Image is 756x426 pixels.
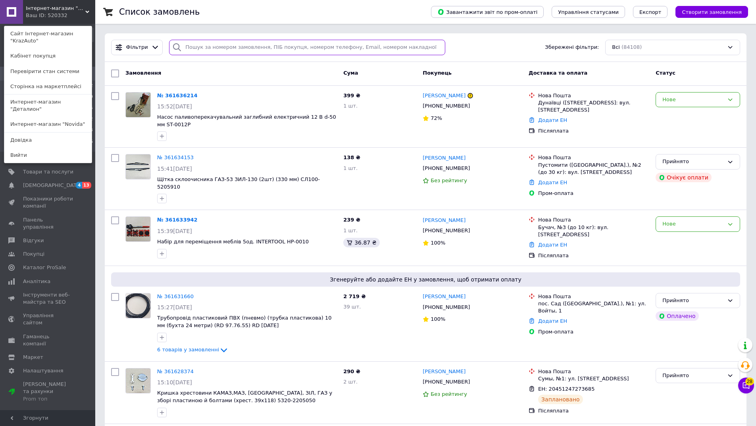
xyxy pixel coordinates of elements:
span: [DEMOGRAPHIC_DATA] [23,182,82,189]
span: 39 шт. [343,304,361,310]
img: Фото товару [126,368,150,393]
div: Нова Пошта [538,293,649,300]
a: Додати ЕН [538,117,567,123]
span: Завантажити звіт по пром-оплаті [437,8,537,15]
div: Нова Пошта [538,154,649,161]
span: [PHONE_NUMBER] [423,227,470,233]
a: Кришка хрестовини КАМАЗ,МАЗ, [GEOGRAPHIC_DATA], ЗІЛ, ГАЗ у зборі пластиною й болтами (хрест. 39х1... [157,390,332,403]
div: Післяплата [538,252,649,259]
button: Створити замовлення [675,6,748,18]
img: Фото товару [126,93,150,117]
a: Сайт Інтернет-магазин "KrazAuto" [4,26,92,48]
span: Cума [343,70,358,76]
span: (84108) [621,44,642,50]
span: Аналітика [23,278,50,285]
h1: Список замовлень [119,7,200,17]
a: [PERSON_NAME] [423,154,466,162]
a: Интернет-магазин "Деталион" [4,94,92,117]
div: Нове [662,96,724,104]
div: 36.87 ₴ [343,238,379,247]
span: [PHONE_NUMBER] [423,103,470,109]
span: 15:10[DATE] [157,379,192,386]
span: Щітка склоочисника ГАЗ-53 ЗИЛ-130 (2шт) (330 мм) СЛ100-5205910 [157,176,320,190]
span: Управління сайтом [23,312,73,326]
span: Статус [656,70,675,76]
span: Створити замовлення [682,9,742,15]
div: Післяплата [538,127,649,135]
span: [PERSON_NAME] та рахунки [23,381,73,403]
a: Додати ЕН [538,242,567,248]
a: Набір для переміщення меблів 5од. INTERTOOL HP-0010 [157,239,309,245]
span: Інструменти веб-майстра та SEO [23,291,73,306]
div: Прийнято [662,372,724,380]
span: 100% [431,240,445,246]
a: Кабінет покупця [4,48,92,64]
div: Пустомити ([GEOGRAPHIC_DATA].), №2 (до 30 кг): вул. [STREET_ADDRESS] [538,162,649,176]
span: 1 шт. [343,103,358,109]
img: Фото товару [126,217,150,241]
span: 100% [431,316,445,322]
div: Нова Пошта [538,92,649,99]
a: Трубопровід пластиковий ПВХ (пневмо) (трубка пластикова) 10 мм (бухта 24 метри) (RD 97.76.55) RD ... [157,315,332,328]
span: Покупець [423,70,452,76]
span: Покупці [23,251,44,258]
button: Управління статусами [552,6,625,18]
span: Налаштування [23,367,63,374]
a: Фото товару [125,293,151,318]
a: 6 товарів у замовленні [157,347,229,353]
a: № 361634153 [157,154,194,160]
div: Пром-оплата [538,190,649,197]
div: Сумы, №1: ул. [STREET_ADDRESS] [538,375,649,382]
span: Показники роботи компанії [23,195,73,210]
span: 399 ₴ [343,93,360,98]
span: ЕН: 20451247273685 [538,386,594,392]
div: Очікує оплати [656,173,712,182]
div: Прийнято [662,158,724,166]
button: Чат з покупцем28 [738,378,754,393]
a: № 361636214 [157,93,198,98]
a: Интернет-магазин "Novida" [4,117,92,132]
span: 1 шт. [343,165,358,171]
span: Фільтри [126,44,148,51]
a: Фото товару [125,368,151,393]
span: 15:27[DATE] [157,304,192,310]
span: Без рейтингу [431,391,467,397]
div: Пром-оплата [538,328,649,335]
span: Відгуки [23,237,44,244]
a: № 361628374 [157,368,194,374]
div: Бучач, №3 (до 10 кг): вул. [STREET_ADDRESS] [538,224,649,238]
span: 2 шт. [343,379,358,385]
span: Всі [612,44,620,51]
button: Експорт [633,6,668,18]
span: Каталог ProSale [23,264,66,271]
a: Довідка [4,133,92,148]
span: Доставка та оплата [529,70,587,76]
span: 239 ₴ [343,217,360,223]
a: Фото товару [125,216,151,242]
span: Інтернет-магазин "KrazAuto" [26,5,85,12]
div: пос. Сад ([GEOGRAPHIC_DATA].), №1: ул. Войты, 1 [538,300,649,314]
span: 13 [82,182,91,189]
span: 2 719 ₴ [343,293,365,299]
span: Насос паливоперекачувальний заглибний електричний 12 В d-50 мм ST-0012P [157,114,336,127]
span: [PHONE_NUMBER] [423,379,470,385]
a: № 361631660 [157,293,194,299]
span: 6 товарів у замовленні [157,347,219,353]
div: Нова Пошта [538,368,649,375]
div: Післяплата [538,407,649,414]
span: Товари та послуги [23,168,73,175]
span: 1 шт. [343,227,358,233]
button: Завантажити звіт по пром-оплаті [431,6,544,18]
span: 15:52[DATE] [157,103,192,110]
span: 138 ₴ [343,154,360,160]
img: Фото товару [126,154,150,179]
div: Нова Пошта [538,216,649,224]
span: 15:39[DATE] [157,228,192,234]
a: Додати ЕН [538,179,567,185]
div: Заплановано [538,395,583,404]
span: Експорт [639,9,662,15]
span: Без рейтингу [431,177,467,183]
span: Збережені фільтри: [545,44,599,51]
